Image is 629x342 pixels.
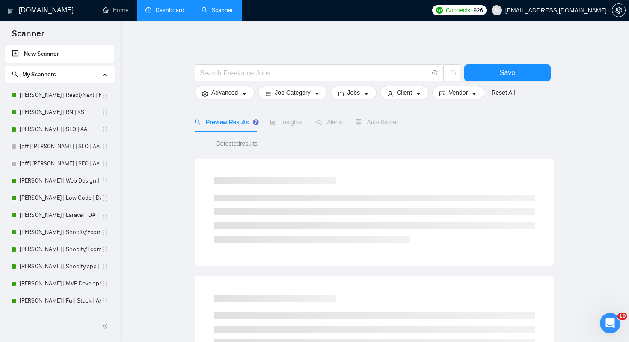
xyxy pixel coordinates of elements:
[316,119,322,125] span: notification
[200,68,428,78] input: Search Freelance Jobs...
[600,313,620,333] iframe: Intercom live chat
[500,67,515,78] span: Save
[5,258,114,275] li: Andrew | Shopify app | DA
[270,119,302,126] span: Insights
[101,143,108,150] span: holder
[5,138,114,155] li: [off] Nick | SEO | AA - Strict, High Budget
[617,313,627,320] span: 10
[356,119,362,125] span: robot
[12,71,18,77] span: search
[101,92,108,99] span: holder
[380,86,429,99] button: userClientcaret-down
[101,263,108,270] span: holder
[20,292,101,309] a: [PERSON_NAME] | Full-Stack | AA
[314,90,320,97] span: caret-down
[211,88,238,97] span: Advanced
[356,119,398,126] span: Auto Bidder
[20,155,101,172] a: [off] [PERSON_NAME] | SEO | AA - Light, Low Budget
[5,207,114,224] li: Terry | Laravel | DA
[102,322,110,330] span: double-left
[5,292,114,309] li: Michael | Full-Stack | AA
[5,121,114,138] li: Nick | SEO | AA
[101,177,108,184] span: holder
[446,6,472,15] span: Connects:
[265,90,271,97] span: bars
[252,118,260,126] div: Tooltip anchor
[20,189,101,207] a: [PERSON_NAME] | Low Code | DA
[20,138,101,155] a: [off] [PERSON_NAME] | SEO | AA - Strict, High Budget
[275,88,310,97] span: Job Category
[20,207,101,224] a: [PERSON_NAME] | Laravel | DA
[101,229,108,236] span: holder
[195,86,255,99] button: settingAdvancedcaret-down
[5,189,114,207] li: Anna | Low Code | DA
[5,172,114,189] li: Anna | Web Design | DA
[20,224,101,241] a: [PERSON_NAME] | Shopify/Ecom | DA - lower requirements
[5,45,114,63] li: New Scanner
[5,309,114,327] li: Michael | Web App | AA
[432,70,438,76] span: info-circle
[101,297,108,304] span: holder
[101,160,108,167] span: holder
[471,90,477,97] span: caret-down
[449,88,468,97] span: Vendor
[101,195,108,201] span: holder
[20,172,101,189] a: [PERSON_NAME] | Web Design | DA
[20,121,101,138] a: [PERSON_NAME] | SEO | AA
[20,258,101,275] a: [PERSON_NAME] | Shopify app | DA
[338,90,344,97] span: folder
[101,109,108,116] span: holder
[316,119,342,126] span: Alerts
[22,71,56,78] span: My Scanners
[258,86,327,99] button: barsJob Categorycaret-down
[331,86,377,99] button: folderJobscaret-down
[5,104,114,121] li: Valery | RN | KS
[210,139,264,148] span: Detected results
[241,90,247,97] span: caret-down
[612,3,626,17] button: setting
[5,224,114,241] li: Andrew | Shopify/Ecom | DA - lower requirements
[363,90,369,97] span: caret-down
[20,241,101,258] a: [PERSON_NAME] | Shopify/Ecom | DA
[464,64,551,81] button: Save
[101,280,108,287] span: holder
[494,7,500,13] span: user
[612,7,625,14] span: setting
[612,7,626,14] a: setting
[101,212,108,219] span: holder
[202,6,233,14] a: searchScanner
[101,246,108,253] span: holder
[347,88,360,97] span: Jobs
[432,86,484,99] button: idcardVendorcaret-down
[5,241,114,258] li: Andrew | Shopify/Ecom | DA
[5,155,114,172] li: [off] Nick | SEO | AA - Light, Low Budget
[436,7,443,14] img: upwork-logo.png
[195,119,256,126] span: Preview Results
[439,90,445,97] span: idcard
[202,90,208,97] span: setting
[5,87,114,104] li: Ann | React/Next | KS
[7,4,13,18] img: logo
[473,6,483,15] span: 926
[397,88,412,97] span: Client
[491,88,515,97] a: Reset All
[195,119,201,125] span: search
[12,45,107,63] a: New Scanner
[5,27,51,45] span: Scanner
[20,275,101,292] a: [PERSON_NAME] | MVP Development | AA
[20,104,101,121] a: [PERSON_NAME] | RN | KS
[270,119,276,125] span: area-chart
[415,90,421,97] span: caret-down
[387,90,393,97] span: user
[5,275,114,292] li: Michael | MVP Development | AA
[145,6,184,14] a: dashboardDashboard
[101,126,108,133] span: holder
[20,87,101,104] a: [PERSON_NAME] | React/Next | KS
[103,6,128,14] a: homeHome
[448,70,456,78] span: loading
[12,71,56,78] span: My Scanners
